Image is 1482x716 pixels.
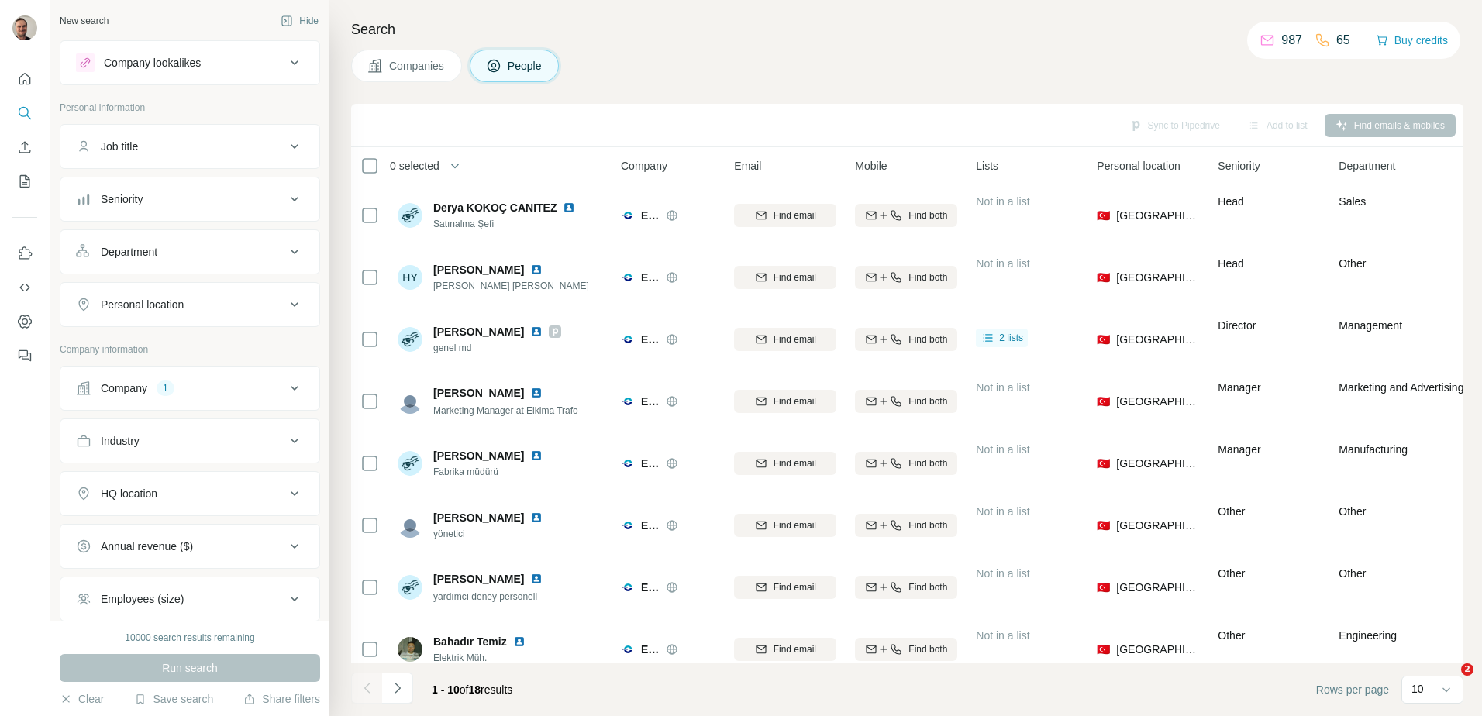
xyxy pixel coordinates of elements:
[855,576,957,599] button: Find both
[1339,629,1397,642] span: Engineering
[908,332,947,346] span: Find both
[432,683,460,696] span: 1 - 10
[1116,642,1199,657] span: [GEOGRAPHIC_DATA]
[1116,270,1199,285] span: [GEOGRAPHIC_DATA]
[12,99,37,127] button: Search
[60,528,319,565] button: Annual revenue ($)
[530,325,543,338] img: LinkedIn logo
[60,44,319,81] button: Company lookalikes
[734,390,836,413] button: Find email
[398,327,422,352] img: Avatar
[530,573,543,585] img: LinkedIn logo
[1116,332,1199,347] span: [GEOGRAPHIC_DATA]
[1097,208,1110,223] span: 🇹🇷
[641,394,658,409] span: Elkima Trafo
[1461,663,1473,676] span: 2
[433,651,532,665] span: Elektrik Müh.
[12,239,37,267] button: Use Surfe on LinkedIn
[908,642,947,656] span: Find both
[398,203,422,228] img: Avatar
[12,308,37,336] button: Dashboard
[976,567,1029,580] span: Not in a list
[12,167,37,195] button: My lists
[1218,195,1243,208] span: Head
[398,451,422,476] img: Avatar
[1097,394,1110,409] span: 🇹🇷
[734,204,836,227] button: Find email
[641,642,658,657] span: Elkima Trafo
[976,257,1029,270] span: Not in a list
[270,9,329,33] button: Hide
[1116,456,1199,471] span: [GEOGRAPHIC_DATA]
[382,673,413,704] button: Navigate to next page
[1336,31,1350,50] p: 65
[774,642,816,656] span: Find email
[774,270,816,284] span: Find email
[563,201,575,214] img: LinkedIn logo
[734,638,836,661] button: Find email
[1097,270,1110,285] span: 🇹🇷
[433,279,589,293] span: [PERSON_NAME] [PERSON_NAME]
[104,55,201,71] div: Company lookalikes
[1097,456,1110,471] span: 🇹🇷
[60,691,104,707] button: Clear
[101,433,140,449] div: Industry
[60,370,319,407] button: Company1
[641,270,658,285] span: Elkima Trafo
[433,510,524,525] span: [PERSON_NAME]
[1339,195,1366,208] span: Sales
[1218,505,1245,518] span: Other
[390,158,439,174] span: 0 selected
[1218,567,1245,580] span: Other
[433,465,549,479] span: Fabrika müdürü
[12,342,37,370] button: Feedback
[1218,158,1260,174] span: Seniority
[513,635,526,648] img: LinkedIn logo
[351,19,1463,40] h4: Search
[641,518,658,533] span: Elkima Trafo
[60,422,319,460] button: Industry
[976,629,1029,642] span: Not in a list
[908,456,947,470] span: Find both
[621,581,633,594] img: Logo of Elkima Trafo
[433,341,561,355] span: genel md
[433,571,524,587] span: [PERSON_NAME]
[1097,158,1180,174] span: Personal location
[508,58,543,74] span: People
[60,181,319,218] button: Seniority
[1218,381,1260,394] span: Manager
[101,297,184,312] div: Personal location
[398,575,422,600] img: Avatar
[976,505,1029,518] span: Not in a list
[621,158,667,174] span: Company
[60,286,319,323] button: Personal location
[398,513,422,538] img: Avatar
[1097,518,1110,533] span: 🇹🇷
[432,683,512,696] span: results
[460,683,469,696] span: of
[999,331,1023,345] span: 2 lists
[1116,580,1199,595] span: [GEOGRAPHIC_DATA]
[855,266,957,289] button: Find both
[855,204,957,227] button: Find both
[976,381,1029,394] span: Not in a list
[621,457,633,470] img: Logo of Elkima Trafo
[433,448,524,463] span: [PERSON_NAME]
[1097,580,1110,595] span: 🇹🇷
[855,328,957,351] button: Find both
[621,333,633,346] img: Logo of Elkima Trafo
[774,208,816,222] span: Find email
[641,208,658,223] span: Elkima Trafo
[774,518,816,532] span: Find email
[774,332,816,346] span: Find email
[101,591,184,607] div: Employees (size)
[530,449,543,462] img: LinkedIn logo
[641,332,658,347] span: Elkima Trafo
[976,443,1029,456] span: Not in a list
[1218,629,1245,642] span: Other
[101,486,157,501] div: HQ location
[855,638,957,661] button: Find both
[1116,518,1199,533] span: [GEOGRAPHIC_DATA]
[60,101,320,115] p: Personal information
[433,385,524,401] span: [PERSON_NAME]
